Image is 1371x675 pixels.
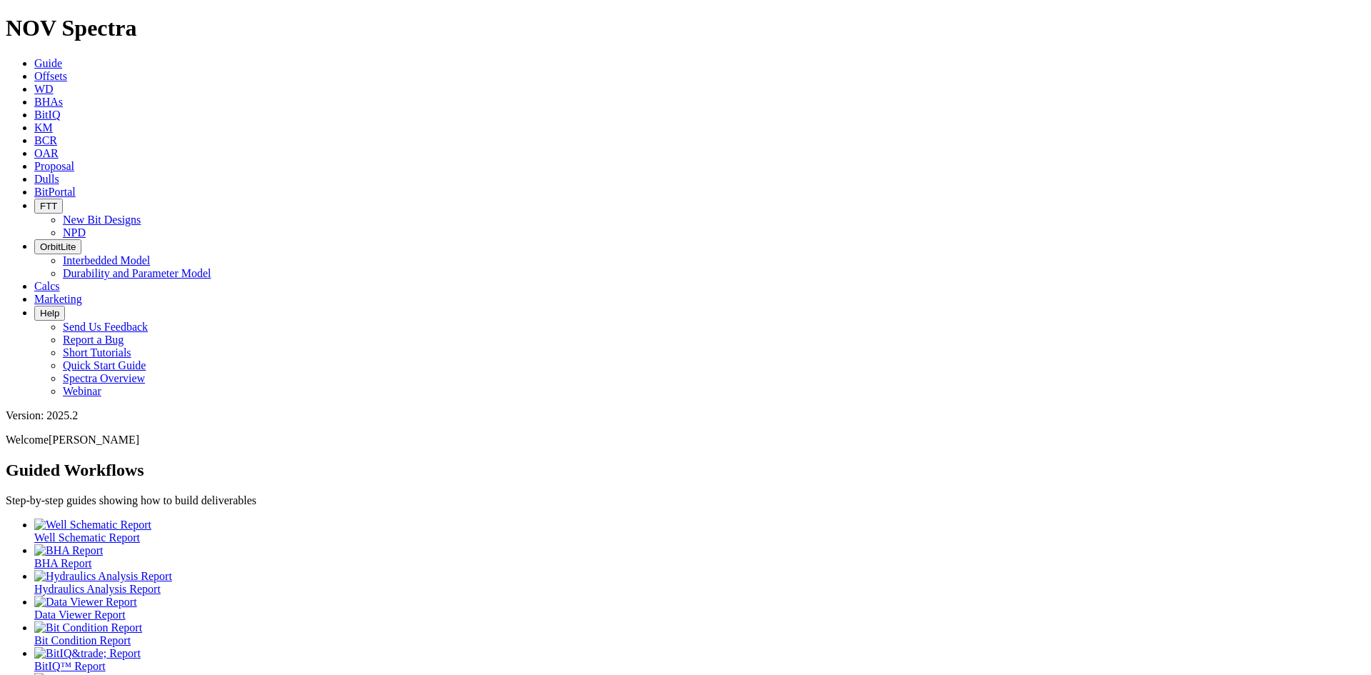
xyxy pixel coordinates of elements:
a: BHA Report BHA Report [34,544,1365,569]
span: Well Schematic Report [34,531,140,544]
p: Step-by-step guides showing how to build deliverables [6,494,1365,507]
a: Calcs [34,280,60,292]
a: Offsets [34,70,67,82]
a: Bit Condition Report Bit Condition Report [34,621,1365,646]
button: Help [34,306,65,321]
a: OAR [34,147,59,159]
a: New Bit Designs [63,214,141,226]
a: Durability and Parameter Model [63,267,211,279]
a: Data Viewer Report Data Viewer Report [34,596,1365,621]
img: Data Viewer Report [34,596,137,609]
span: [PERSON_NAME] [49,434,139,446]
a: Send Us Feedback [63,321,148,333]
button: OrbitLite [34,239,81,254]
a: BCR [34,134,57,146]
a: Dulls [34,173,59,185]
span: OrbitLite [40,241,76,252]
a: Proposal [34,160,74,172]
a: Spectra Overview [63,372,145,384]
a: Webinar [63,385,101,397]
img: Hydraulics Analysis Report [34,570,172,583]
img: Well Schematic Report [34,519,151,531]
a: Guide [34,57,62,69]
div: Version: 2025.2 [6,409,1365,422]
a: WD [34,83,54,95]
a: BHAs [34,96,63,108]
span: BHA Report [34,557,91,569]
a: Interbedded Model [63,254,150,266]
img: BHA Report [34,544,103,557]
a: Marketing [34,293,82,305]
img: BitIQ&trade; Report [34,647,141,660]
a: Short Tutorials [63,346,131,359]
a: Well Schematic Report Well Schematic Report [34,519,1365,544]
button: FTT [34,199,63,214]
p: Welcome [6,434,1365,446]
span: Help [40,308,59,319]
img: Bit Condition Report [34,621,142,634]
a: NPD [63,226,86,239]
a: Quick Start Guide [63,359,146,371]
span: Bit Condition Report [34,634,131,646]
h2: Guided Workflows [6,461,1365,480]
span: BitIQ™ Report [34,660,106,672]
a: BitIQ [34,109,60,121]
a: BitIQ&trade; Report BitIQ™ Report [34,647,1365,672]
h1: NOV Spectra [6,15,1365,41]
span: Hydraulics Analysis Report [34,583,161,595]
a: Hydraulics Analysis Report Hydraulics Analysis Report [34,570,1365,595]
a: KM [34,121,53,134]
a: Report a Bug [63,334,124,346]
span: FTT [40,201,57,211]
span: Data Viewer Report [34,609,126,621]
a: BitPortal [34,186,76,198]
